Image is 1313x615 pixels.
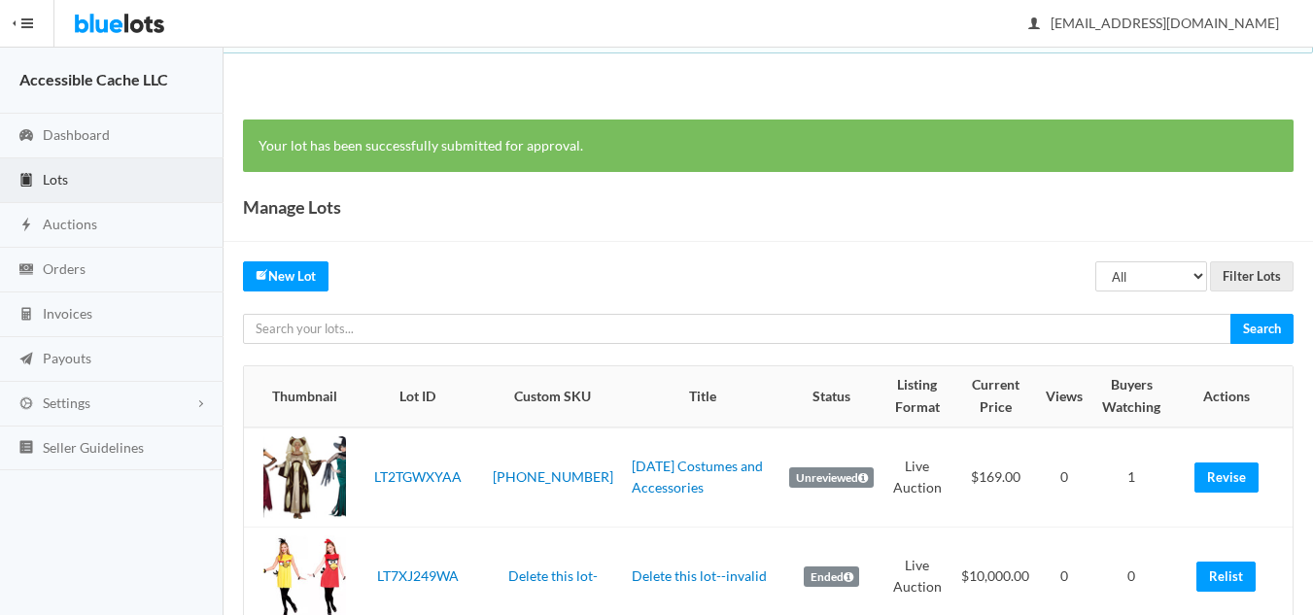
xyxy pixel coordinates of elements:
[17,351,36,369] ion-icon: paper plane
[624,366,782,427] th: Title
[43,216,97,232] span: Auctions
[43,439,144,456] span: Seller Guidelines
[374,468,462,485] a: LT2TGWXYAA
[1090,427,1172,528] td: 1
[632,567,767,584] a: Delete this lot--invalid
[17,261,36,280] ion-icon: cash
[632,458,763,496] a: [DATE] Costumes and Accessories
[952,427,1038,528] td: $169.00
[17,172,36,190] ion-icon: clipboard
[377,567,459,584] a: LT7XJ249WA
[493,468,613,485] a: [PHONE_NUMBER]
[1172,366,1293,427] th: Actions
[1024,16,1044,34] ion-icon: person
[1194,462,1259,493] a: Revise
[1230,314,1294,344] input: Search
[243,261,328,291] a: createNew Lot
[789,467,874,489] label: Unreviewed
[43,350,91,366] span: Payouts
[43,171,68,188] span: Lots
[43,126,110,143] span: Dashboard
[17,306,36,325] ion-icon: calculator
[354,366,482,427] th: Lot ID
[1210,261,1294,291] input: Filter Lots
[1090,366,1172,427] th: Buyers Watching
[1196,562,1256,592] a: Relist
[482,366,624,427] th: Custom SKU
[1038,427,1090,528] td: 0
[17,217,36,235] ion-icon: flash
[43,260,86,277] span: Orders
[804,566,859,588] label: Ended
[19,70,168,88] strong: Accessible Cache LLC
[1029,15,1279,31] span: [EMAIL_ADDRESS][DOMAIN_NAME]
[244,366,354,427] th: Thumbnail
[243,314,1231,344] input: Search your lots...
[881,427,952,528] td: Live Auction
[781,366,881,427] th: Status
[259,135,1278,157] p: Your lot has been successfully submitted for approval.
[17,395,36,414] ion-icon: cog
[508,567,598,584] a: Delete this lot-
[17,439,36,458] ion-icon: list box
[1038,366,1090,427] th: Views
[243,192,341,222] h1: Manage Lots
[952,366,1038,427] th: Current Price
[43,394,90,411] span: Settings
[881,366,952,427] th: Listing Format
[17,127,36,146] ion-icon: speedometer
[256,268,268,281] ion-icon: create
[43,305,92,322] span: Invoices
